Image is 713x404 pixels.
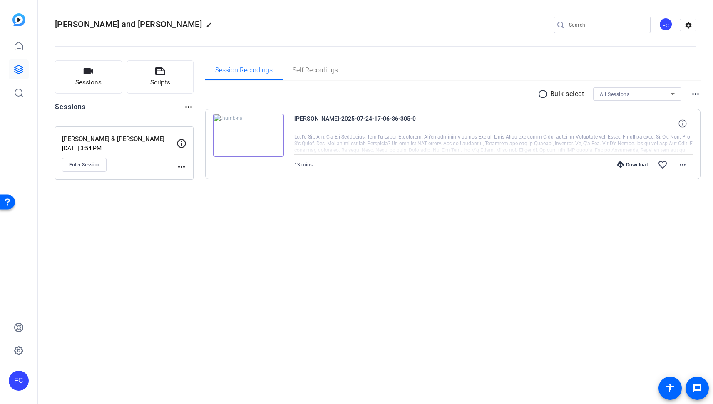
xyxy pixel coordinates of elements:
mat-icon: favorite_border [658,160,668,170]
img: blue-gradient.svg [12,13,25,26]
mat-icon: more_horiz [176,162,186,172]
mat-icon: more_horiz [691,89,701,99]
mat-icon: settings [680,19,697,32]
span: Sessions [75,78,102,87]
span: Scripts [150,78,170,87]
mat-icon: accessibility [665,383,675,393]
p: [DATE] 3:54 PM [62,145,176,151]
span: [PERSON_NAME] and [PERSON_NAME] [55,19,202,29]
span: Self Recordings [293,67,338,74]
mat-icon: message [692,383,702,393]
ngx-avatar: Franchise Communications [659,17,673,32]
button: Sessions [55,60,122,94]
input: Search [569,20,644,30]
mat-icon: more_horiz [678,160,688,170]
span: [PERSON_NAME]-2025-07-24-17-06-36-305-0 [294,114,448,134]
span: Enter Session [69,161,99,168]
mat-icon: more_horiz [184,102,194,112]
button: Enter Session [62,158,107,172]
mat-icon: edit [206,22,216,32]
p: [PERSON_NAME] & [PERSON_NAME] [62,134,176,144]
span: Session Recordings [215,67,273,74]
img: thumb-nail [213,114,284,157]
mat-icon: radio_button_unchecked [538,89,550,99]
button: Scripts [127,60,194,94]
span: All Sessions [600,92,629,97]
p: Bulk select [550,89,584,99]
span: 13 mins [294,162,313,168]
div: Download [613,161,653,168]
h2: Sessions [55,102,86,118]
div: FC [659,17,673,31]
div: FC [9,371,29,391]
